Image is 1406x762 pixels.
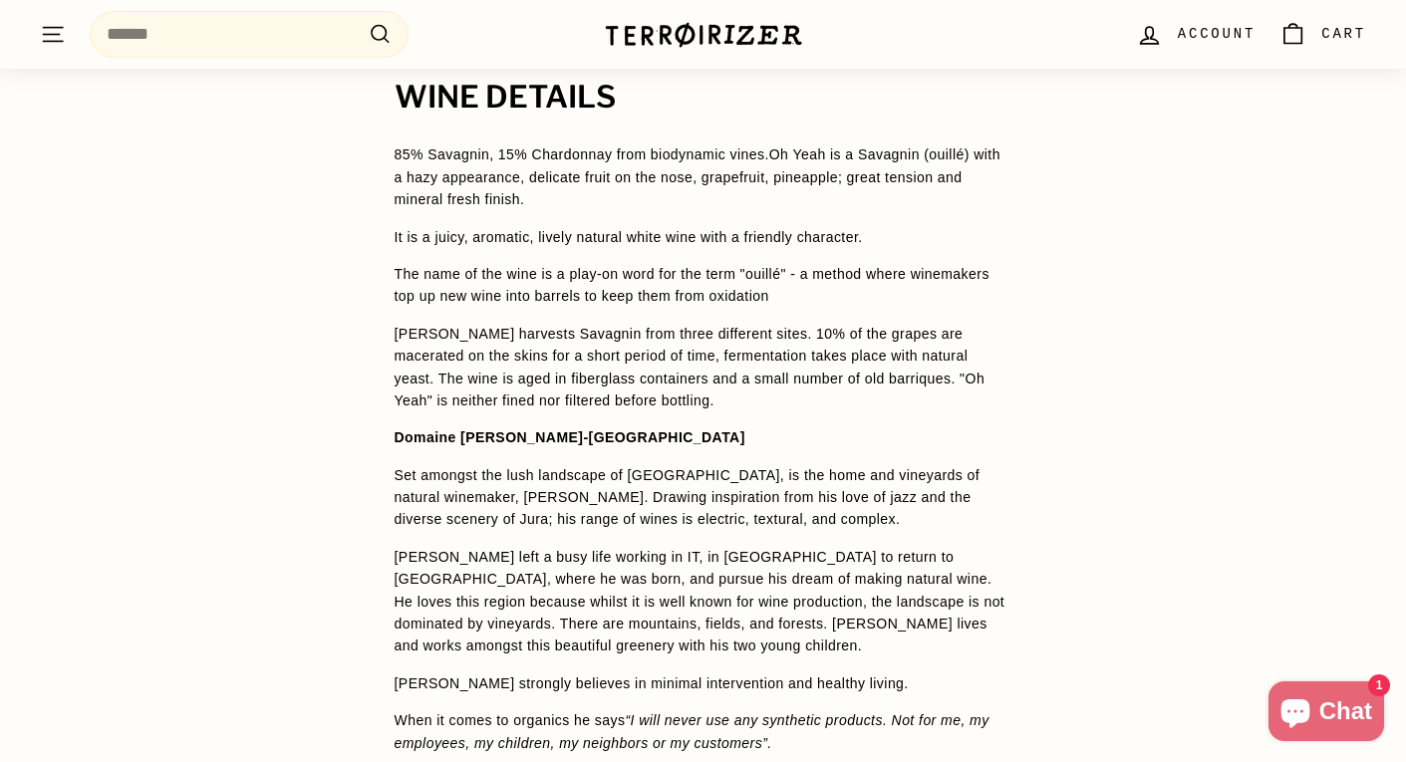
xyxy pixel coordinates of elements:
em: “I will never use any synthetic products. Not for me, my employees, my children, my neighbors or ... [395,712,989,750]
p: Set amongst the lush landscape of [GEOGRAPHIC_DATA], is the home and vineyards of natural winemak... [395,464,1012,531]
h2: WINE DETAILS [395,81,1012,115]
span: Cart [1321,23,1366,45]
strong: Domaine [PERSON_NAME]-[GEOGRAPHIC_DATA] [395,429,745,445]
span: Account [1178,23,1256,45]
span: 85% Savagnin, 15% Chardonnay from biodynamic vines. Oh Yeah is a Savagnin (ouillé) with a hazy ap... [395,146,1000,207]
p: It is a juicy, aromatic, lively natural white wine with a friendly character. [395,226,1012,248]
a: Account [1124,5,1267,64]
a: Cart [1267,5,1378,64]
p: When it comes to organics he says [395,709,1012,754]
p: The name of the wine is a play-on word for the term "ouillé" - a method where winemakers top up n... [395,263,1012,308]
p: [PERSON_NAME] harvests Savagnin from three different sites. 10% of the grapes are macerated on th... [395,323,1012,412]
p: [PERSON_NAME] strongly believes in minimal intervention and healthy living. [395,672,1012,694]
p: [PERSON_NAME] left a busy life working in IT, in [GEOGRAPHIC_DATA] to return to [GEOGRAPHIC_DATA]... [395,546,1012,657]
inbox-online-store-chat: Shopify online store chat [1263,681,1390,746]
